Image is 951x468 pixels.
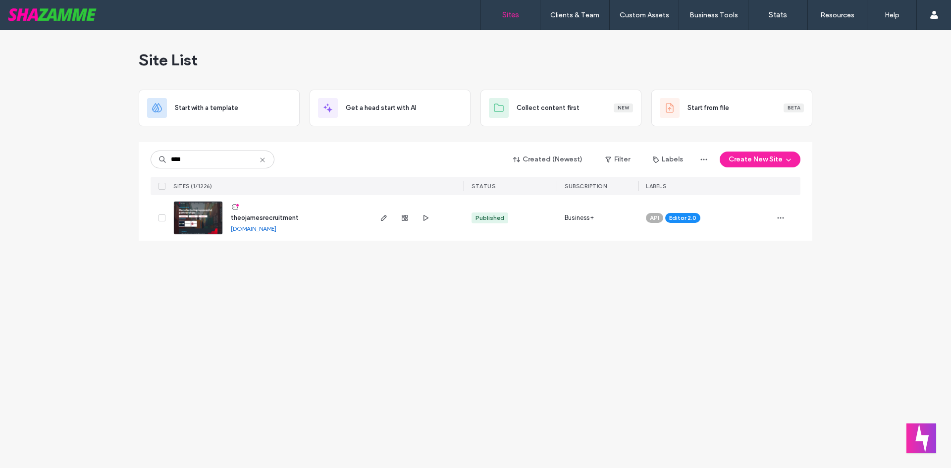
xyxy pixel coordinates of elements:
span: Site List [139,50,198,70]
label: Sites [502,10,519,19]
label: Custom Assets [620,11,669,19]
div: Collect content firstNew [480,90,641,126]
label: Clients & Team [550,11,599,19]
span: Collect content first [517,103,580,113]
span: Editor 2.0 [669,213,696,222]
a: theojamesrecruitment [231,214,299,221]
span: Start from file [687,103,729,113]
button: Filter [595,152,640,167]
button: Welcome message [906,423,936,453]
span: Business+ [565,213,594,223]
div: Start from fileBeta [651,90,812,126]
span: LABELS [646,183,666,190]
a: [DOMAIN_NAME] [231,225,276,232]
span: Get a head start with AI [346,103,416,113]
button: Create New Site [720,152,800,167]
div: Get a head start with AI [310,90,471,126]
button: Labels [644,152,692,167]
div: Start with a template [139,90,300,126]
label: Business Tools [689,11,738,19]
label: Stats [769,10,787,19]
span: API [650,213,659,222]
label: Help [885,11,899,19]
div: Beta [784,104,804,112]
label: Resources [820,11,854,19]
span: Start with a template [175,103,238,113]
button: Created (Newest) [505,152,591,167]
div: New [614,104,633,112]
div: Published [475,213,504,222]
span: SITES (1/1226) [173,183,212,190]
span: STATUS [472,183,495,190]
span: SUBSCRIPTION [565,183,607,190]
